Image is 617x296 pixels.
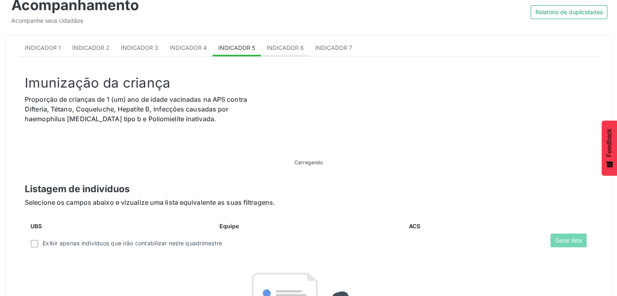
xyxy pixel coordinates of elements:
[25,44,61,51] span: Indicador 1
[170,44,207,51] span: Indicador 4
[219,222,239,230] label: Equipe
[72,44,110,51] span: Indicador 2
[550,234,587,247] button: Gerar lista
[409,222,420,230] label: ACS
[606,129,613,157] span: Feedback
[25,95,247,123] span: Proporção de crianças de 1 (um) ano de idade vacinadas na APS contra Difteria, Tétano, Coqueluche...
[295,159,323,166] div: Carregando
[25,183,130,195] span: Listagem de indivíduos
[602,120,617,176] button: Feedback - Mostrar pesquisa
[43,239,222,247] div: Exibir apenas indivíduos que irão contabilizar neste quadrimestre
[267,44,304,51] span: Indicador 6
[25,75,170,91] span: Imunização da criança
[121,44,158,51] span: Indicador 3
[25,198,275,206] span: Selecione os campos abaixo e vizualize uma lista equivalente as suas filtragens.
[535,8,603,16] span: Relatório de duplicidades
[30,222,42,230] label: UBS
[11,16,303,25] div: Acompanhe seus cidadãos
[315,44,352,51] span: Indicador 7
